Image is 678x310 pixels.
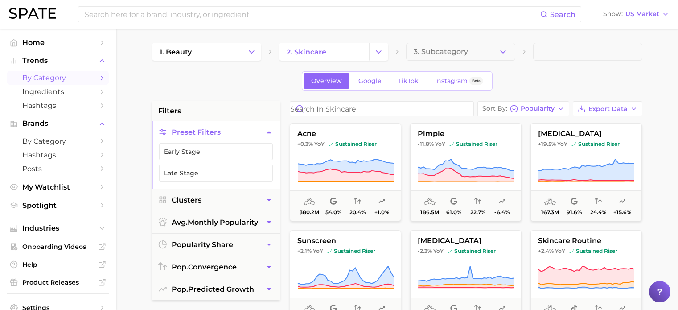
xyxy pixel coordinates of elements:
button: Sort ByPopularity [477,101,569,116]
span: average monthly popularity: Very High Popularity [424,196,436,207]
span: 22.7% [470,209,485,215]
span: Preset Filters [172,128,221,136]
span: [MEDICAL_DATA] [531,130,641,138]
span: popularity share: Google [571,196,578,207]
img: sustained riser [449,141,454,147]
button: pop.predicted growth [152,278,280,300]
span: Spotlight [22,201,94,210]
span: sustained riser [571,141,620,148]
button: Trends [7,54,109,67]
img: sustained riser [569,248,574,254]
span: Trends [22,57,94,65]
span: YoY [313,248,323,255]
span: sustained riser [569,248,617,255]
span: 167.3m [541,209,559,215]
span: pimple [411,130,521,138]
span: US Market [625,12,659,17]
a: by Category [7,134,109,148]
input: Search in skincare [290,102,473,116]
span: Clusters [172,196,201,204]
a: Posts [7,162,109,176]
span: sunscreen [290,237,401,245]
span: average monthly popularity: Very High Popularity [544,196,556,207]
span: Google [358,77,382,85]
span: Show [603,12,623,17]
span: YoY [557,141,567,148]
a: 2. skincare [279,43,369,61]
span: +1.0% [374,209,389,215]
a: Ingredients [7,85,109,99]
a: Hashtags [7,99,109,112]
button: Change Category [242,43,261,61]
span: popularity convergence: Low Convergence [474,196,481,207]
a: TikTok [390,73,426,89]
span: Search [550,10,575,19]
img: sustained riser [328,141,333,147]
span: convergence [172,263,237,271]
input: Search here for a brand, industry, or ingredient [84,7,540,22]
span: YoY [555,248,565,255]
span: Hashtags [22,151,94,159]
span: TikTok [398,77,419,85]
abbr: popularity index [172,285,188,293]
span: 1. beauty [160,48,192,56]
button: avg.monthly popularity [152,211,280,233]
span: 380.2m [300,209,319,215]
button: pop.convergence [152,256,280,278]
span: Product Releases [22,278,94,286]
span: Instagram [435,77,468,85]
span: -11.8% [418,141,434,147]
span: sustained riser [327,248,375,255]
span: 91.6% [567,209,582,215]
span: +15.6% [613,209,631,215]
span: skincare routine [531,237,641,245]
a: Product Releases [7,276,109,289]
span: 24.4% [590,209,606,215]
span: filters [158,106,181,116]
span: Sort By [482,106,507,111]
span: predicted growth [172,285,254,293]
span: 2. skincare [287,48,326,56]
a: Help [7,258,109,271]
span: 54.0% [325,209,341,215]
span: YoY [435,141,445,148]
span: Brands [22,120,94,128]
span: Help [22,260,94,269]
button: popularity share [152,234,280,256]
span: popularity predicted growth: Very Likely [619,196,626,207]
button: ShowUS Market [601,8,671,20]
span: +19.5% [538,141,556,147]
span: sustained riser [447,248,496,255]
span: popularity predicted growth: Uncertain [378,196,385,207]
span: 61.0% [446,209,461,215]
a: by Category [7,71,109,85]
span: Overview [311,77,342,85]
a: Home [7,36,109,50]
abbr: average [172,218,188,227]
span: sustained riser [328,141,377,148]
span: -6.4% [494,209,510,215]
button: Late Stage [159,165,273,182]
span: popularity convergence: Low Convergence [354,196,361,207]
button: acne+0.3% YoYsustained risersustained riser380.2m54.0%20.4%+1.0% [290,123,401,221]
span: monthly popularity [172,218,258,227]
span: popularity share: Google [330,196,337,207]
span: Popularity [521,106,555,111]
a: Spotlight [7,198,109,212]
span: 20.4% [349,209,366,215]
button: Preset Filters [152,121,280,143]
span: Beta [472,77,481,85]
span: YoY [433,248,444,255]
button: Industries [7,222,109,235]
span: Ingredients [22,87,94,96]
span: Industries [22,224,94,232]
span: 186.5m [420,209,439,215]
a: Onboarding Videos [7,240,109,253]
span: Home [22,38,94,47]
span: Onboarding Videos [22,243,94,251]
img: sustained riser [571,141,576,147]
a: InstagramBeta [427,73,491,89]
button: Clusters [152,189,280,211]
a: My Watchlist [7,180,109,194]
span: by Category [22,74,94,82]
